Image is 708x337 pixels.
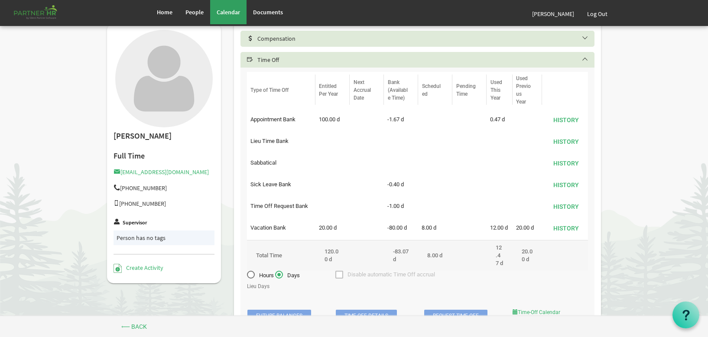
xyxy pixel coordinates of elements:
td: is template cell column header Bank (Available Time) [384,153,418,172]
td: 100.00 d is template cell column header Entitled Per Year [315,110,350,129]
td: Sabbatical column header Type of Time Off [247,153,315,172]
td: -1.67 d is template cell column header Bank (Available Time) [384,110,418,129]
td: is template cell column header Entitled Per Year [315,197,350,216]
td: column header Next Accrual Date [350,132,384,151]
td: is Command column column header [542,197,588,216]
td: is template cell column header Used This Year [487,175,512,194]
td: is template cell column header Used Previous Year [513,132,542,151]
td: is template cell column header Pending Time [452,175,487,194]
span: Scheduled [422,83,441,97]
td: column header Next Accrual Date [350,110,384,129]
td: Vacation Bank column header Type of Time Off [247,218,315,237]
td: column header [542,240,588,271]
td: is template cell column header Pending Time [452,197,487,216]
td: 12.00 d is template cell column header Used This Year [487,218,512,237]
td: 120.00 column header Entitled Per Year [315,240,350,271]
span: Calendar [217,8,240,16]
td: column header Next Accrual Date [350,197,384,216]
td: is Command column column header [542,175,588,194]
a: [PERSON_NAME] [526,2,581,26]
td: is template cell column header Pending Time [452,218,487,237]
td: 0.47 d is template cell column header Used This Year [487,110,512,129]
td: is template cell column header Used Previous Year [513,110,542,129]
label: Supervisor [123,220,147,226]
button: History [548,178,585,191]
td: is Command column column header [542,132,588,151]
td: is template cell column header Entitled Per Year [315,153,350,172]
td: column header Next Accrual Date [350,240,384,271]
span: Select [247,36,253,42]
a: Log Out [581,2,614,26]
span: Future Balances [247,310,311,322]
td: 20.00 d is template cell column header Used Previous Year [513,218,542,237]
span: Documents [253,8,283,16]
td: is template cell column header Used Previous Year [513,175,542,194]
div: Person has no tags [117,233,211,242]
span: Entitled Per Year [319,83,338,97]
td: 60.00 column header Scheduled [418,240,452,271]
td: is Command column column header [542,218,588,237]
td: 150.00 column header Used Previous Year [513,240,542,271]
button: History [548,113,585,126]
td: is template cell column header Bank (Available Time) [384,132,418,151]
label: Lieu Days [247,284,270,289]
a: Create Activity [114,264,163,272]
td: 0.00 column header Pending Time [452,240,487,271]
span: Used This Year [490,79,502,101]
span: Type of Time Off [250,87,289,93]
h5: [PHONE_NUMBER] [114,185,214,191]
h5: Time Off [247,56,601,63]
span: Used Previous Year [516,75,531,105]
td: is template cell column header Entitled Per Year [315,175,350,194]
td: Time Off Request Bank column header Type of Time Off [247,197,315,216]
img: Create Activity [114,264,122,273]
td: column header Type of Time Off [247,240,315,271]
td: is template cell column header Scheduled [418,110,452,129]
td: is template cell column header Used Previous Year [513,153,542,172]
td: is template cell column header Pending Time [452,132,487,151]
a: Time-Off Calendar [513,309,560,315]
button: History [548,200,585,212]
span: Select [247,57,253,63]
td: 93.50 column header Used This Year [487,240,512,271]
img: User with no profile picture [115,30,213,127]
span: People [185,8,204,16]
td: is template cell column header Used This Year [487,197,512,216]
a: [EMAIL_ADDRESS][DOMAIN_NAME] [114,168,209,176]
td: 20.00 d is template cell column header Entitled Per Year [315,218,350,237]
button: History [548,157,585,169]
td: is template cell column header Used This Year [487,132,512,151]
td: Lieu Time Bank column header Type of Time Off [247,132,315,151]
td: -80.00 d is template cell column header Bank (Available Time) [384,218,418,237]
td: is template cell column header Used Previous Year [513,197,542,216]
td: column header Next Accrual Date [350,218,384,237]
h4: Full Time [114,152,214,160]
td: -0.40 d is template cell column header Bank (Available Time) [384,175,418,194]
td: column header Next Accrual Date [350,175,384,194]
a: Request Time Off [424,310,487,322]
span: Next Accrual Date [354,79,371,101]
td: is template cell column header Used This Year [487,153,512,172]
span: Pending Time [456,83,476,97]
span: Time Off Details [336,310,397,322]
span: Home [157,8,172,16]
h2: [PERSON_NAME] [114,132,214,141]
td: is template cell column header Scheduled [418,132,452,151]
td: is template cell column header Pending Time [452,110,487,129]
td: Appointment Bank column header Type of Time Off [247,110,315,129]
td: -623.00 column header Bank (Available Time) [384,240,418,271]
h5: Compensation [247,35,601,42]
td: is template cell column header Pending Time [452,153,487,172]
span: Days [275,272,300,279]
td: is template cell column header Scheduled [418,153,452,172]
td: 8.00 d is template cell column header Scheduled [418,218,452,237]
td: -1.00 d is template cell column header Bank (Available Time) [384,197,418,216]
td: Sick Leave Bank column header Type of Time Off [247,175,315,194]
td: is Command column column header [542,110,588,129]
button: History [548,222,585,234]
td: column header Next Accrual Date [350,153,384,172]
span: Hours [247,272,274,279]
h5: [PHONE_NUMBER] [114,200,214,207]
td: is Command column column header [542,153,588,172]
span: Bank (Available Time) [388,79,408,101]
